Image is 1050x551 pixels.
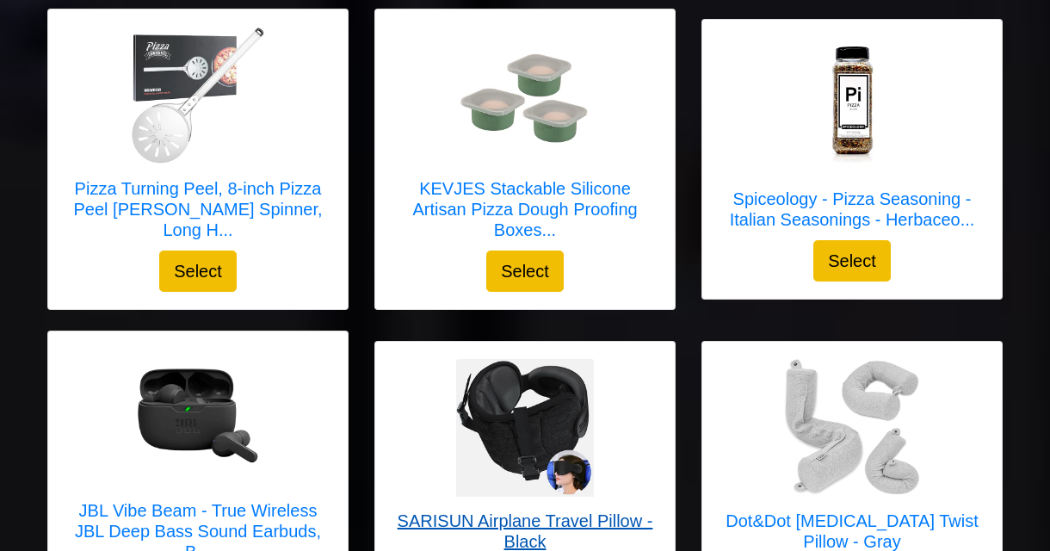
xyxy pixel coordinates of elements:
h5: Pizza Turning Peel, 8-inch Pizza Peel [PERSON_NAME] Spinner, Long H... [65,178,330,240]
h5: Spiceology - Pizza Seasoning - Italian Seasonings - Herbaceo... [720,189,985,230]
img: Dot&Dot Memory Foam Twist Pillow - Gray [783,359,921,497]
button: Select [813,240,891,282]
h5: KEVJES Stackable Silicone Artisan Pizza Dough Proofing Boxes... [392,178,658,240]
button: Select [159,251,237,292]
a: Pizza Turning Peel, 8-inch Pizza Peel Turner Spinner, Long Handle Perforated Aluminum Pizza Peel ... [65,27,330,251]
img: KEVJES Stackable Silicone Artisan Pizza Dough Proofing Boxes Proving Containers with Lids pizza m... [456,27,594,164]
img: Spiceology - Pizza Seasoning - Italian Seasonings - Herbaceous All-Purpose Italian Herb Blend - 1... [783,37,921,175]
a: Spiceology - Pizza Seasoning - Italian Seasonings - Herbaceous All-Purpose Italian Herb Blend - 1... [720,37,985,240]
img: JBL Vibe Beam - True Wireless JBL Deep Bass Sound Earbuds, Bluetooth 5.2, Water & Dust Resistant,... [129,349,267,486]
button: Select [486,251,564,292]
a: KEVJES Stackable Silicone Artisan Pizza Dough Proofing Boxes Proving Containers with Lids pizza m... [392,27,658,251]
img: SARISUN Airplane Travel Pillow - Black [456,359,594,497]
img: Pizza Turning Peel, 8-inch Pizza Peel Turner Spinner, Long Handle Perforated Aluminum Pizza Peel ... [129,27,267,164]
